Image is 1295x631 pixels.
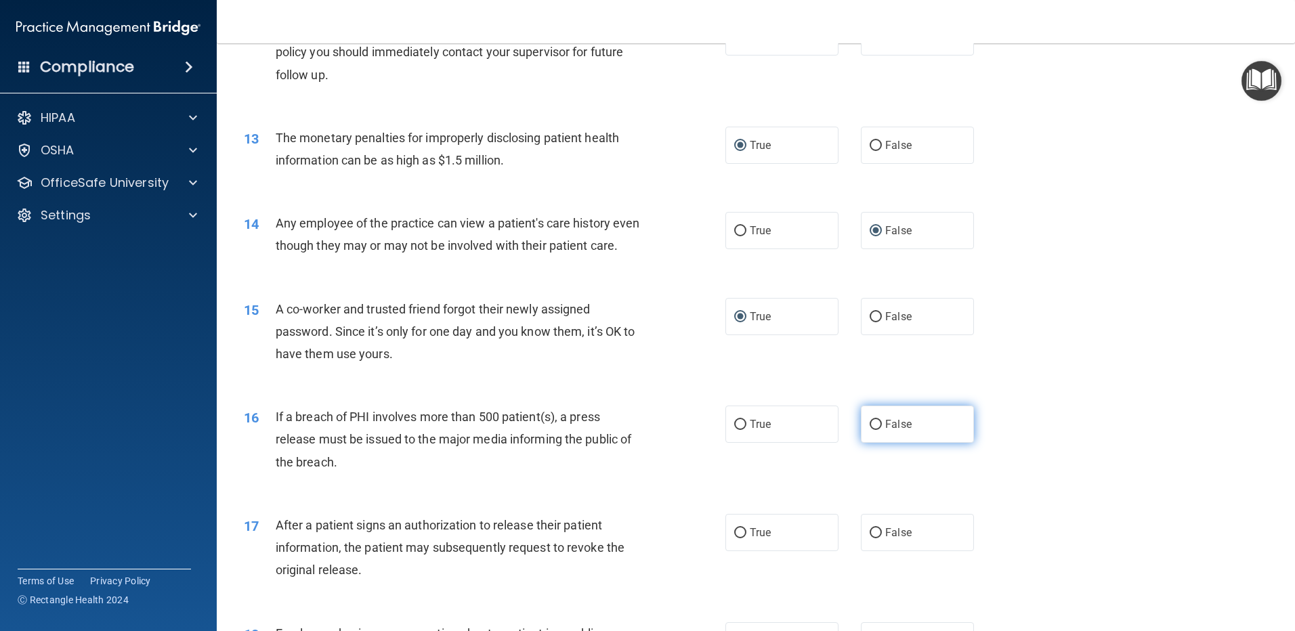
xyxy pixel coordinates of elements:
a: OfficeSafe University [16,175,197,191]
span: If a breach of PHI involves more than 500 patient(s), a press release must be issued to the major... [276,410,632,469]
input: False [870,226,882,236]
p: OSHA [41,142,75,158]
span: True [750,139,771,152]
p: Settings [41,207,91,223]
a: HIPAA [16,110,197,126]
span: True [750,310,771,323]
span: False [885,526,912,539]
span: False [885,224,912,237]
a: OSHA [16,142,197,158]
span: True [750,526,771,539]
span: 17 [244,518,259,534]
span: True [750,224,771,237]
span: 15 [244,302,259,318]
span: True [750,418,771,431]
span: After a patient signs an authorization to release their patient information, the patient may subs... [276,518,624,577]
input: True [734,141,746,151]
input: True [734,420,746,430]
a: Privacy Policy [90,574,151,588]
input: True [734,312,746,322]
span: 13 [244,131,259,147]
span: 14 [244,216,259,232]
span: Any employee of the practice can view a patient's care history even though they may or may not be... [276,216,640,253]
h4: Compliance [40,58,134,77]
input: True [734,226,746,236]
span: 16 [244,410,259,426]
input: True [734,528,746,538]
span: A co-worker and trusted friend forgot their newly assigned password. Since it’s only for one day ... [276,302,635,361]
input: False [870,312,882,322]
span: If you suspect that someone is violating the practice's privacy policy you should immediately con... [276,22,623,81]
span: False [885,418,912,431]
button: Open Resource Center [1241,61,1281,101]
p: HIPAA [41,110,75,126]
span: Ⓒ Rectangle Health 2024 [18,593,129,607]
input: False [870,420,882,430]
span: False [885,310,912,323]
a: Settings [16,207,197,223]
img: PMB logo [16,14,200,41]
input: False [870,528,882,538]
input: False [870,141,882,151]
p: OfficeSafe University [41,175,169,191]
span: The monetary penalties for improperly disclosing patient health information can be as high as $1.... [276,131,619,167]
span: False [885,139,912,152]
a: Terms of Use [18,574,74,588]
